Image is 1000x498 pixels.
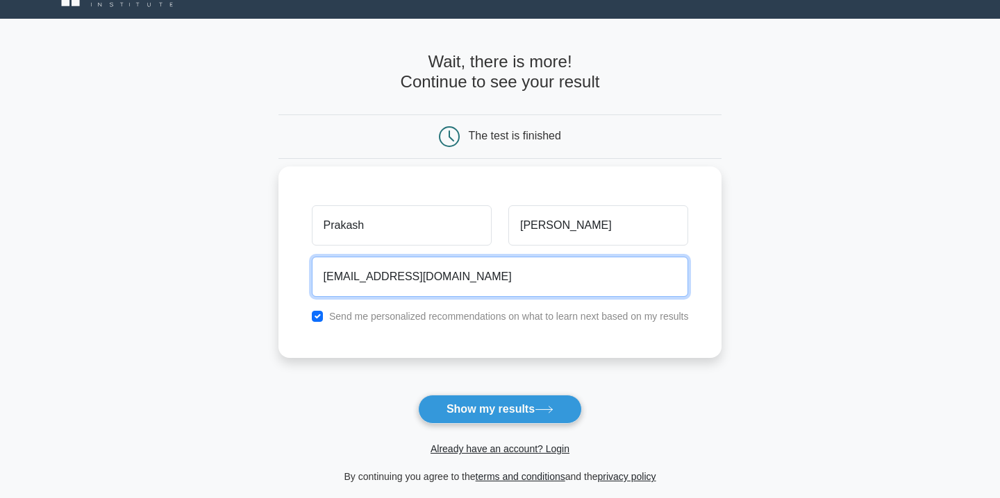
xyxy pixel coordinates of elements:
[508,205,688,246] input: Last name
[278,52,722,92] h4: Wait, there is more! Continue to see your result
[270,468,731,485] div: By continuing you agree to the and the
[431,443,569,454] a: Already have an account? Login
[312,257,689,297] input: Email
[329,311,689,322] label: Send me personalized recommendations on what to learn next based on my results
[312,205,492,246] input: First name
[598,471,656,482] a: privacy policy
[469,130,561,141] div: The test is finished
[418,395,582,424] button: Show my results
[476,471,565,482] a: terms and conditions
